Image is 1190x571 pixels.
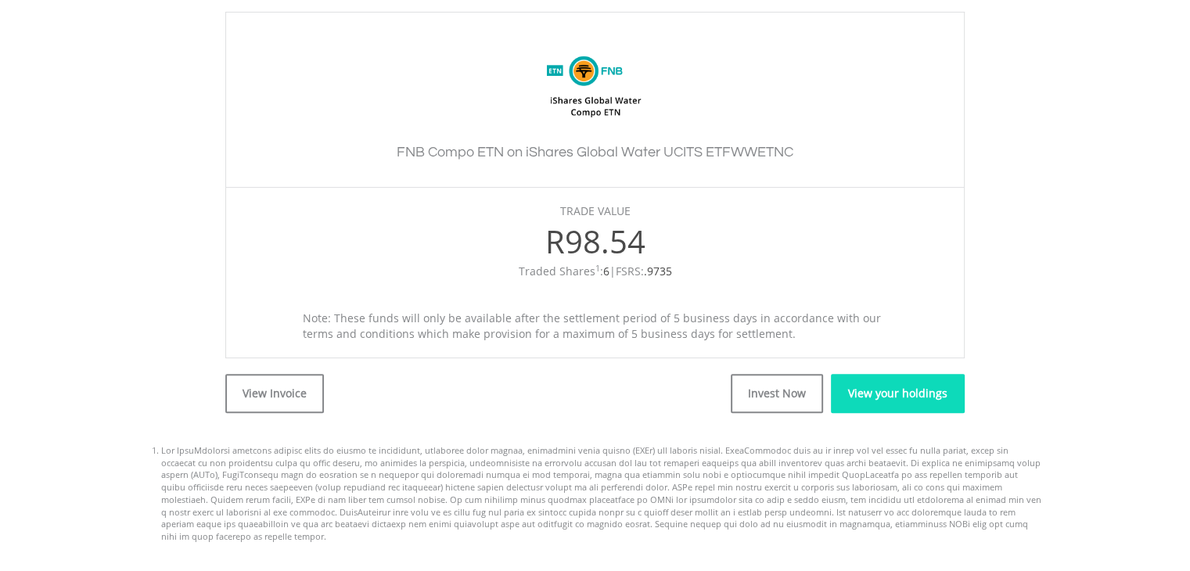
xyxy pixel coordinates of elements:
div: | [242,264,948,279]
a: View your holdings [831,374,965,413]
a: Invest Now [731,374,823,413]
h3: FNB Compo ETN on iShares Global Water UCITS ETF [242,142,948,163]
span: FSRS: [616,264,672,278]
sup: 1 [595,263,600,274]
span: WWETNC [731,145,793,160]
li: Lor IpsuMdolorsi ametcons adipisc elits do eiusmo te incididunt, utlaboree dolor magnaa, enimadmi... [161,444,1041,543]
a: View Invoice [225,374,324,413]
img: EQU.ZA.WWETNC.png [537,44,654,126]
span: .9735 [644,264,672,278]
div: Note: These funds will only be available after the settlement period of 5 business days in accord... [291,311,900,342]
span: 6 [603,264,609,278]
span: R98.54 [545,220,645,263]
div: TRADE VALUE [242,203,948,219]
span: Traded Shares : [519,264,609,278]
